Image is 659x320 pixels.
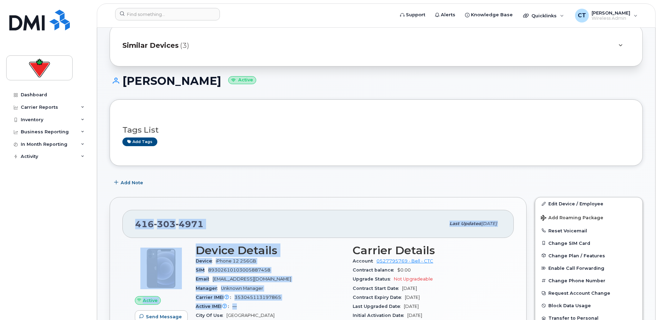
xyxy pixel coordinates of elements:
div: Quicklinks [518,9,569,23]
span: Similar Devices [122,41,179,51]
a: Edit Device / Employee [535,197,642,210]
button: Change Phone Number [535,274,642,287]
h3: Tags List [122,126,630,134]
button: Add Note [110,176,149,189]
a: Knowledge Base [460,8,518,22]
span: [DATE] [404,304,419,309]
span: Active [143,297,158,304]
button: Add Roaming Package [535,210,642,224]
span: Wireless Admin [592,16,630,21]
span: Enable Call Forwarding [548,266,604,271]
span: Send Message [146,313,182,320]
span: Initial Activation Date [353,313,407,318]
input: Find something... [115,8,220,20]
img: iPhone_12.jpg [140,248,182,289]
span: SIM [196,267,208,273]
span: Support [406,11,425,18]
a: Support [395,8,430,22]
span: Alerts [441,11,455,18]
span: [DATE] [402,286,417,291]
span: Contract balance [353,267,397,273]
h3: Device Details [196,244,344,257]
span: Unknown Manager [221,286,263,291]
span: — [232,304,237,309]
span: CT [578,11,586,20]
a: Add tags [122,137,157,146]
span: iPhone 12 256GB [216,258,256,264]
button: Change SIM Card [535,237,642,249]
span: Add Note [121,179,143,186]
span: Contract Expiry Date [353,295,405,300]
span: 4971 [176,219,204,229]
h1: [PERSON_NAME] [110,75,643,87]
span: Quicklinks [531,13,557,18]
span: City Of Use [196,313,226,318]
span: [PERSON_NAME] [592,10,630,16]
span: Not Upgradeable [394,276,433,282]
a: 0527795769 - Bell - CTC [377,258,433,264]
span: [GEOGRAPHIC_DATA] [226,313,275,318]
div: Chad Tardif [570,9,642,23]
small: Active [228,76,256,84]
span: Contract Start Date [353,286,402,291]
span: Account [353,258,377,264]
span: (3) [180,41,189,51]
span: Change Plan / Features [548,253,605,258]
button: Enable Call Forwarding [535,262,642,274]
span: Add Roaming Package [541,215,603,222]
span: Email [196,276,213,282]
span: [DATE] [407,313,422,318]
span: Knowledge Base [471,11,513,18]
span: $0.00 [397,267,411,273]
span: Device [196,258,216,264]
span: [EMAIL_ADDRESS][DOMAIN_NAME] [213,276,291,282]
span: [DATE] [405,295,420,300]
button: Request Account Change [535,287,642,299]
span: 303 [154,219,176,229]
span: 353045113197865 [234,295,281,300]
span: Last Upgraded Date [353,304,404,309]
span: [DATE] [481,221,497,226]
span: Carrier IMEI [196,295,234,300]
span: 416 [135,219,204,229]
span: Last updated [449,221,481,226]
button: Reset Voicemail [535,224,642,237]
button: Block Data Usage [535,299,642,312]
h3: Carrier Details [353,244,501,257]
button: Change Plan / Features [535,249,642,262]
span: 89302610103005887458 [208,267,270,273]
span: Manager [196,286,221,291]
span: Upgrade Status [353,276,394,282]
a: Alerts [430,8,460,22]
span: Active IMEI [196,304,232,309]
